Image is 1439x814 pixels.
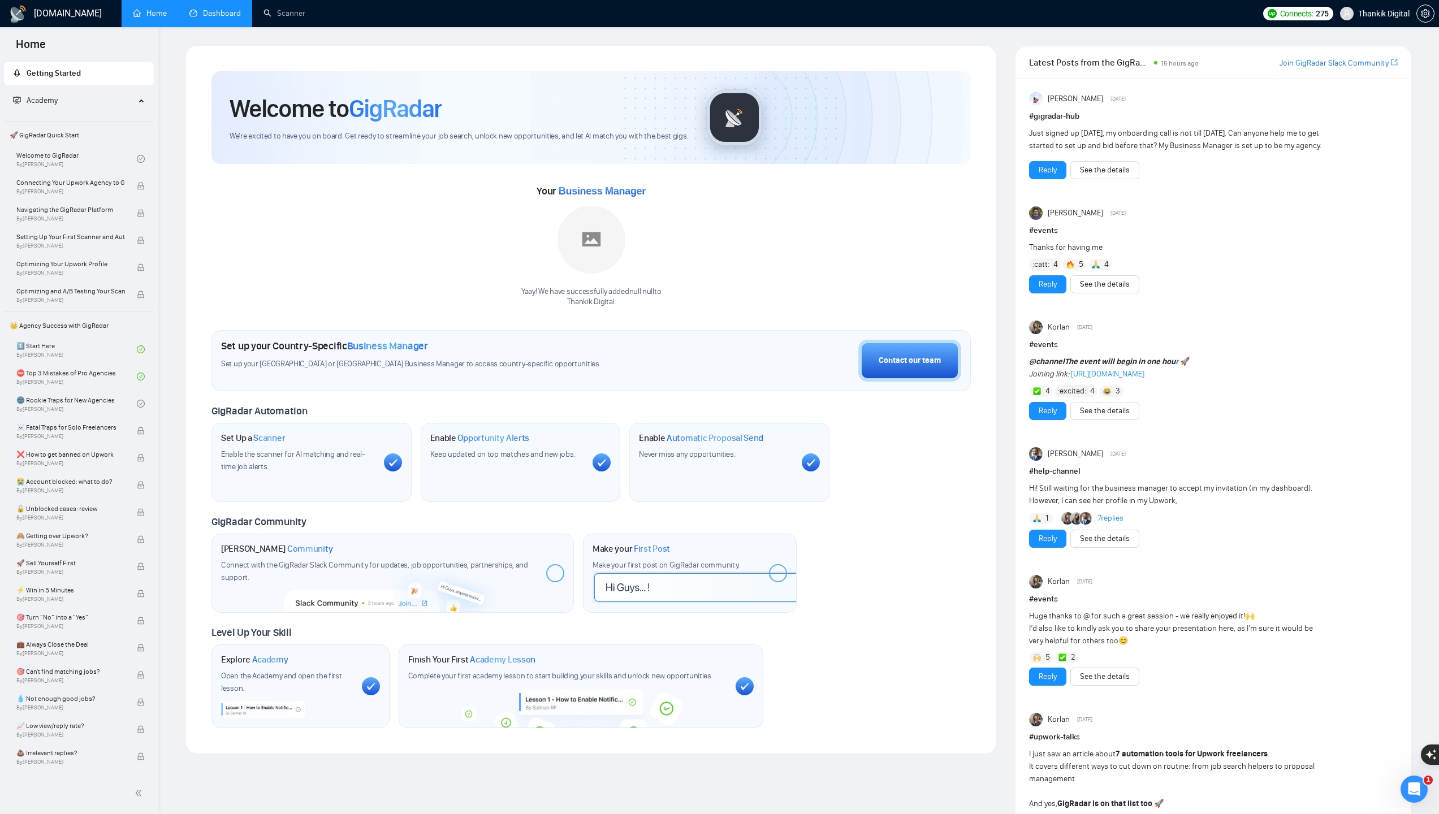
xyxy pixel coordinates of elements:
[1029,530,1066,548] button: Reply
[1417,9,1434,18] span: setting
[137,291,145,298] span: lock
[16,177,125,188] span: Connecting Your Upwork Agency to GigRadar
[16,693,125,704] span: 💧 Not enough good jobs?
[137,508,145,516] span: lock
[1090,386,1095,397] span: 4
[858,340,961,382] button: Contact our team
[1092,261,1100,269] img: 🙏
[1401,776,1428,803] iframe: Intercom live chat
[221,560,528,582] span: Connect with the GigRadar Slack Community for updates, job opportunities, partnerships, and support.
[1029,668,1066,686] button: Reply
[16,747,125,759] span: 💩 Irrelevant replies?
[16,612,125,623] span: 🎯 Turn “No” into a “Yes”
[16,364,137,389] a: ⛔ Top 3 Mistakes of Pro AgenciesBy[PERSON_NAME]
[1268,9,1277,18] img: upwork-logo.png
[1039,278,1057,291] a: Reply
[457,432,529,444] span: Opportunity Alerts
[221,449,365,471] span: Enable the scanner for AI matching and real-time job alerts.
[137,725,145,733] span: lock
[1045,386,1050,397] span: 4
[7,36,55,60] span: Home
[1391,58,1398,67] span: export
[263,8,305,18] a: searchScanner
[1071,369,1144,379] a: [URL][DOMAIN_NAME]
[221,671,342,693] span: Open the Academy and open the first lesson.
[133,8,167,18] a: homeHome
[211,626,291,639] span: Level Up Your Skill
[211,405,307,417] span: GigRadar Automation
[1416,5,1434,23] button: setting
[1118,636,1128,646] span: 😊
[1029,321,1043,334] img: Korlan
[1029,55,1150,70] span: Latest Posts from the GigRadar Community
[1154,799,1164,808] span: 🚀
[347,340,428,352] span: Business Manager
[230,93,442,124] h1: Welcome to
[1045,513,1048,524] span: 1
[1110,208,1126,218] span: [DATE]
[16,623,125,630] span: By [PERSON_NAME]
[16,503,125,514] span: 🔓 Unblocked cases: review
[1029,357,1178,366] strong: The event will begin in one hou
[16,650,125,657] span: By [PERSON_NAME]
[16,270,125,276] span: By [PERSON_NAME]
[221,654,288,665] h1: Explore
[408,671,713,681] span: Complete your first academy lesson to start building your skills and unlock new opportunities.
[137,698,145,706] span: lock
[230,131,688,142] span: We're excited to have you on board. Get ready to streamline your job search, unlock new opportuni...
[558,206,625,274] img: placeholder.png
[1029,482,1324,507] div: Hi! Still waiting for the business manager to accept my invitation (in my dashboard). However, I ...
[1029,465,1398,478] h1: # help-channel
[221,340,428,352] h1: Set up your Country-Specific
[1048,713,1070,726] span: Korlan
[1029,731,1398,743] h1: # upwork-talks
[16,530,125,542] span: 🙈 Getting over Upwork?
[453,690,708,728] img: academy-bg.png
[1048,575,1070,588] span: Korlan
[16,337,137,362] a: 1️⃣ Start HereBy[PERSON_NAME]
[252,654,288,665] span: Academy
[137,155,145,163] span: check-circle
[16,596,125,603] span: By [PERSON_NAME]
[430,432,530,444] h1: Enable
[16,460,125,467] span: By [PERSON_NAME]
[1080,164,1130,176] a: See the details
[137,182,145,190] span: lock
[1058,653,1066,661] img: ✅
[1048,448,1103,460] span: [PERSON_NAME]
[16,204,125,215] span: Navigating the GigRadar Platform
[1029,713,1043,726] img: Korlan
[470,654,535,665] span: Academy Lesson
[16,297,125,304] span: By [PERSON_NAME]
[1103,387,1111,395] img: 😂
[1110,449,1126,459] span: [DATE]
[639,432,763,444] h1: Enable
[137,373,145,380] span: check-circle
[16,258,125,270] span: Optimizing Your Upwork Profile
[1033,387,1041,395] img: ✅
[1029,339,1398,351] h1: # events
[13,96,21,104] span: fund-projection-screen
[1079,512,1092,525] img: Givi Jorjadze
[5,124,153,146] span: 🚀 GigRadar Quick Start
[16,639,125,650] span: 💼 Always Close the Deal
[1316,7,1329,20] span: 275
[1039,532,1057,545] a: Reply
[1057,799,1152,808] strong: GigRadar is on that list too
[221,432,285,444] h1: Set Up a
[137,209,145,217] span: lock
[1048,321,1070,334] span: Korlan
[1033,514,1041,522] img: 🙏
[1280,7,1313,20] span: Connects:
[521,287,661,308] div: Yaay! We have successfully added null null to
[1080,405,1130,417] a: See the details
[137,345,145,353] span: check-circle
[408,654,535,665] h1: Finish Your First
[1180,357,1190,366] span: 🚀
[1071,652,1075,663] span: 2
[1097,513,1123,524] a: 7replies
[27,68,81,78] span: Getting Started
[1079,259,1083,270] span: 5
[137,671,145,679] span: lock
[13,96,58,105] span: Academy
